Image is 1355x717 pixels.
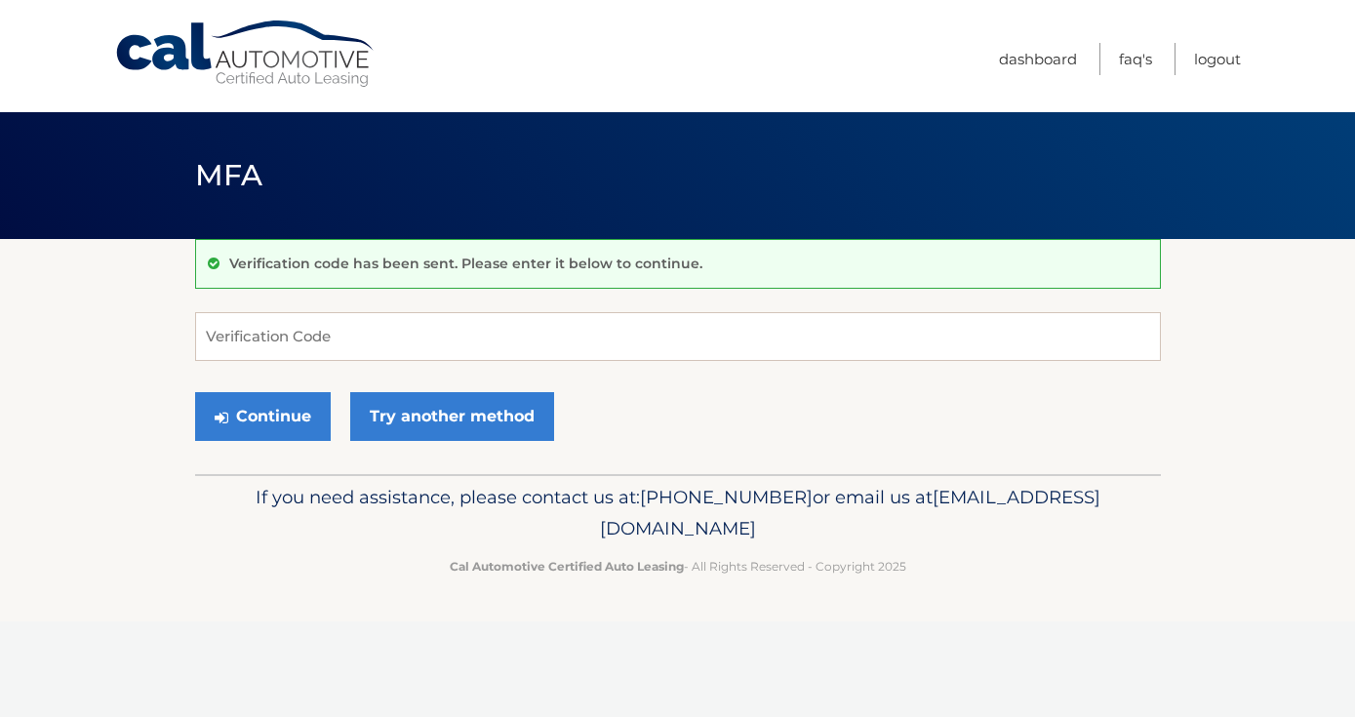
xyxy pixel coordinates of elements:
p: Verification code has been sent. Please enter it below to continue. [229,255,702,272]
span: [PHONE_NUMBER] [640,486,813,508]
a: Try another method [350,392,554,441]
button: Continue [195,392,331,441]
a: Logout [1194,43,1241,75]
p: - All Rights Reserved - Copyright 2025 [208,556,1148,577]
a: Dashboard [999,43,1077,75]
span: MFA [195,157,263,193]
p: If you need assistance, please contact us at: or email us at [208,482,1148,544]
a: Cal Automotive [114,20,378,89]
strong: Cal Automotive Certified Auto Leasing [450,559,684,574]
input: Verification Code [195,312,1161,361]
a: FAQ's [1119,43,1152,75]
span: [EMAIL_ADDRESS][DOMAIN_NAME] [600,486,1100,539]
